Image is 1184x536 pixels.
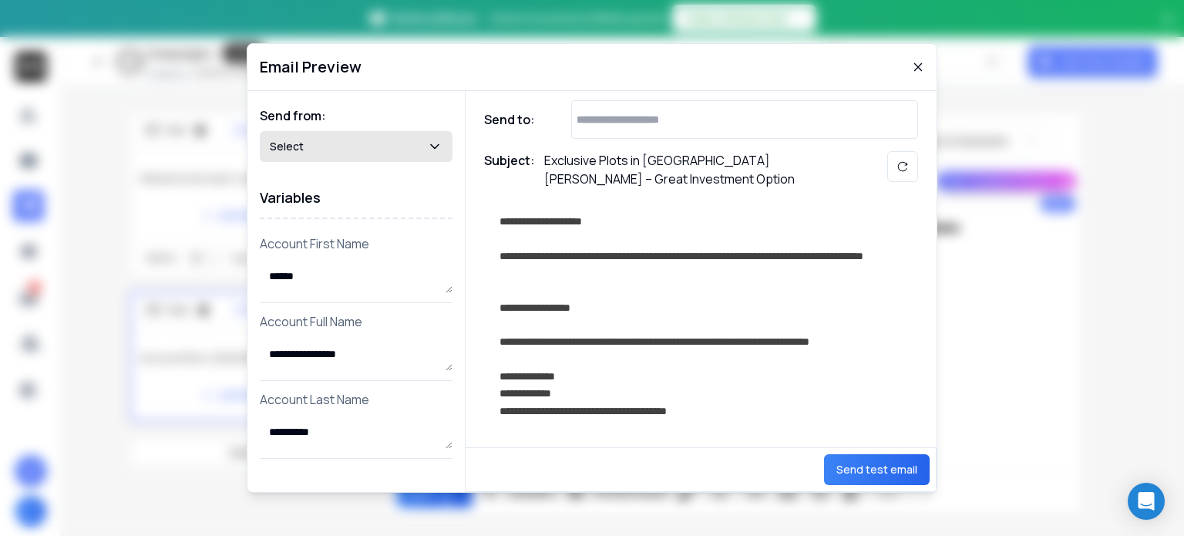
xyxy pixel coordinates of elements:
[260,390,452,409] p: Account Last Name
[260,177,452,219] h1: Variables
[260,312,452,331] p: Account Full Name
[484,110,546,129] h1: Send to:
[484,151,535,188] h1: Subject:
[824,454,930,485] button: Send test email
[1128,483,1165,520] div: Open Intercom Messenger
[260,56,362,78] h1: Email Preview
[260,234,452,253] p: Account First Name
[260,106,452,125] h1: Send from:
[544,151,853,188] p: Exclusive Plots in [GEOGRAPHIC_DATA] [PERSON_NAME] – Great Investment Option
[270,139,310,154] p: Select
